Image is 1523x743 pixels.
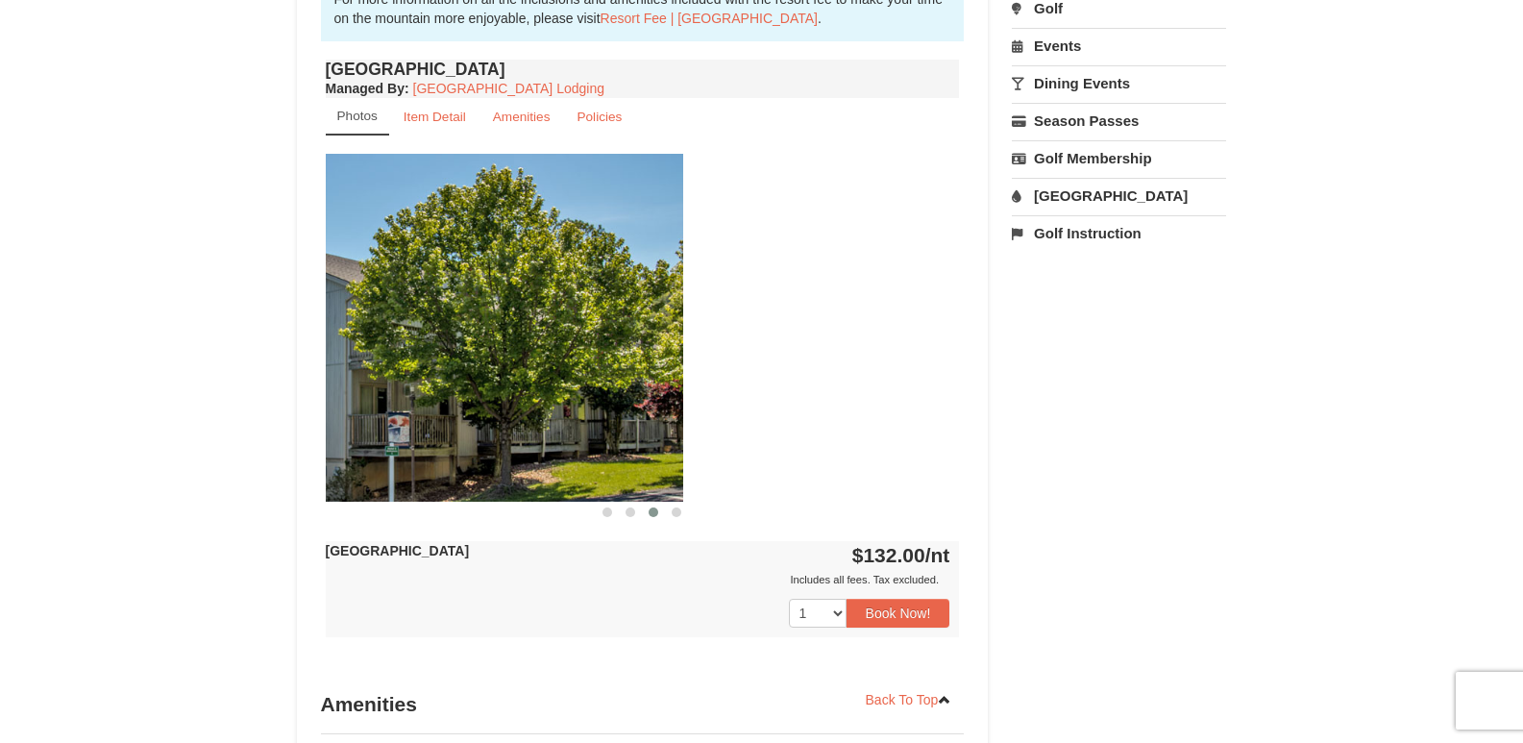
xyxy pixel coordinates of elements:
a: Dining Events [1012,65,1226,101]
small: Item Detail [404,110,466,124]
small: Amenities [493,110,551,124]
a: Resort Fee | [GEOGRAPHIC_DATA] [601,11,818,26]
a: Photos [326,98,389,136]
a: Back To Top [853,685,965,714]
small: Policies [577,110,622,124]
h3: Amenities [321,685,965,724]
a: Season Passes [1012,103,1226,138]
a: Item Detail [391,98,479,136]
span: /nt [925,544,950,566]
a: Events [1012,28,1226,63]
small: Photos [337,109,378,123]
a: Policies [564,98,634,136]
strong: $132.00 [852,544,950,566]
div: Includes all fees. Tax excluded. [326,570,950,589]
a: [GEOGRAPHIC_DATA] Lodging [413,81,604,96]
strong: [GEOGRAPHIC_DATA] [326,543,470,558]
span: Managed By [326,81,405,96]
button: Book Now! [847,599,950,628]
a: [GEOGRAPHIC_DATA] [1012,178,1226,213]
img: 18876286-38-67a0a055.jpg [49,154,683,501]
h4: [GEOGRAPHIC_DATA] [326,60,960,79]
a: Golf Instruction [1012,215,1226,251]
strong: : [326,81,409,96]
a: Amenities [480,98,563,136]
a: Golf Membership [1012,140,1226,176]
